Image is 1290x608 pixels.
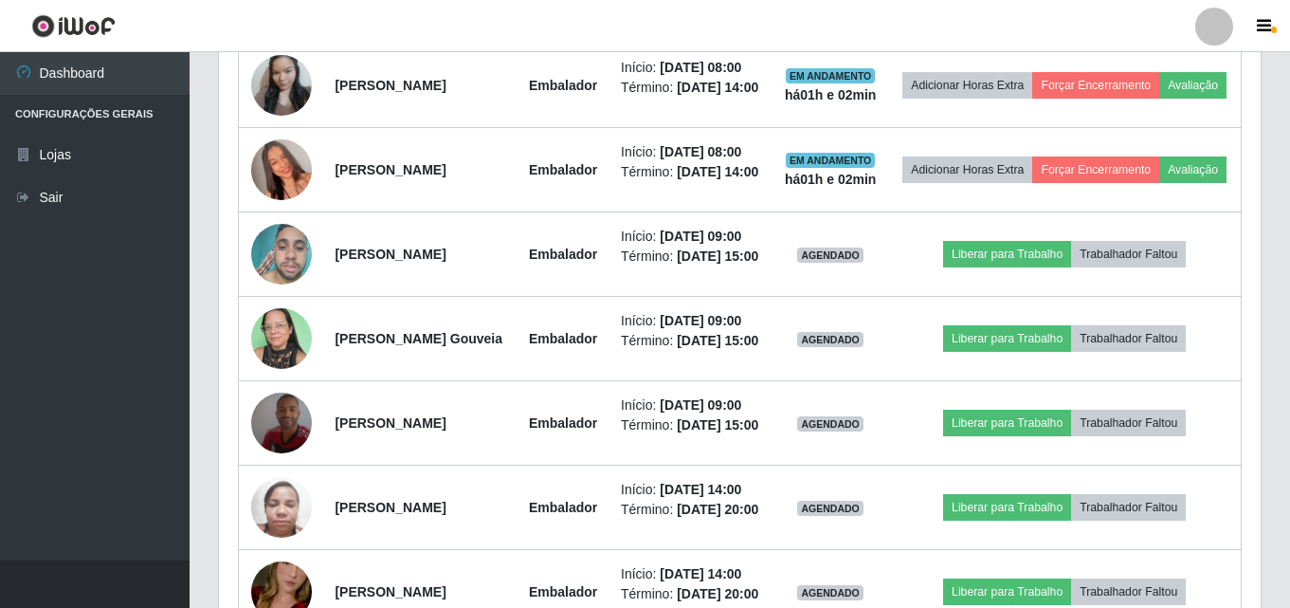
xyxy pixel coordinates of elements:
[31,14,116,38] img: CoreUI Logo
[335,500,445,515] strong: [PERSON_NAME]
[621,227,761,247] li: Início:
[335,78,445,93] strong: [PERSON_NAME]
[677,502,758,517] time: [DATE] 20:00
[677,164,758,179] time: [DATE] 14:00
[677,333,758,348] time: [DATE] 15:00
[529,247,597,262] strong: Embalador
[251,116,312,224] img: 1751455620559.jpeg
[251,298,312,378] img: 1751055686502.jpeg
[1071,410,1186,436] button: Trabalhador Faltou
[621,162,761,182] li: Término:
[660,144,741,159] time: [DATE] 08:00
[529,331,597,346] strong: Embalador
[1071,494,1186,521] button: Trabalhador Faltou
[251,45,312,125] img: 1694195034995.jpeg
[786,153,876,168] span: EM ANDAMENTO
[785,87,877,102] strong: há 01 h e 02 min
[621,247,761,267] li: Término:
[621,396,761,415] li: Início:
[621,584,761,604] li: Término:
[621,480,761,500] li: Início:
[660,313,741,328] time: [DATE] 09:00
[529,584,597,599] strong: Embalador
[335,331,502,346] strong: [PERSON_NAME] Gouveia
[1032,72,1159,99] button: Forçar Encerramento
[529,500,597,515] strong: Embalador
[621,331,761,351] li: Término:
[1032,157,1159,183] button: Forçar Encerramento
[785,172,877,187] strong: há 01 h e 02 min
[529,415,597,431] strong: Embalador
[660,229,741,244] time: [DATE] 09:00
[251,214,312,295] img: 1748551724527.jpeg
[797,585,863,600] span: AGENDADO
[621,415,761,435] li: Término:
[251,369,312,477] img: 1753400047633.jpeg
[677,80,758,95] time: [DATE] 14:00
[660,397,741,413] time: [DATE] 09:00
[621,142,761,162] li: Início:
[621,500,761,520] li: Término:
[621,564,761,584] li: Início:
[902,157,1032,183] button: Adicionar Horas Extra
[251,467,312,547] img: 1678404349838.jpeg
[1071,325,1186,352] button: Trabalhador Faltou
[943,325,1071,352] button: Liberar para Trabalho
[902,72,1032,99] button: Adicionar Horas Extra
[797,416,863,432] span: AGENDADO
[660,482,741,497] time: [DATE] 14:00
[943,410,1071,436] button: Liberar para Trabalho
[677,586,758,601] time: [DATE] 20:00
[621,311,761,331] li: Início:
[677,417,758,433] time: [DATE] 15:00
[797,332,863,347] span: AGENDADO
[797,501,863,516] span: AGENDADO
[1071,241,1186,267] button: Trabalhador Faltou
[677,249,758,264] time: [DATE] 15:00
[335,162,445,177] strong: [PERSON_NAME]
[1159,72,1226,99] button: Avaliação
[529,78,597,93] strong: Embalador
[1071,579,1186,605] button: Trabalhador Faltou
[660,566,741,581] time: [DATE] 14:00
[786,68,876,83] span: EM ANDAMENTO
[335,584,445,599] strong: [PERSON_NAME]
[335,247,445,262] strong: [PERSON_NAME]
[943,241,1071,267] button: Liberar para Trabalho
[335,415,445,431] strong: [PERSON_NAME]
[660,60,741,75] time: [DATE] 08:00
[529,162,597,177] strong: Embalador
[621,78,761,98] li: Término:
[943,494,1071,521] button: Liberar para Trabalho
[797,248,863,263] span: AGENDADO
[943,579,1071,605] button: Liberar para Trabalho
[621,58,761,78] li: Início:
[1159,157,1226,183] button: Avaliação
